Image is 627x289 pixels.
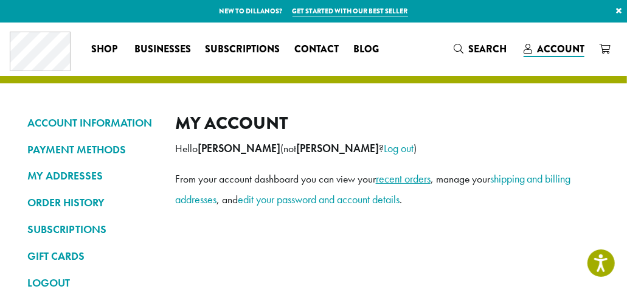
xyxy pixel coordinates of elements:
[354,42,379,57] span: Blog
[27,165,157,186] a: MY ADDRESSES
[376,172,431,186] a: recent orders
[175,169,600,210] p: From your account dashboard you can view your , manage your , and .
[27,192,157,213] a: ORDER HISTORY
[295,42,339,57] span: Contact
[27,113,157,133] a: ACCOUNT INFORMATION
[91,42,117,57] span: Shop
[384,141,414,155] a: Log out
[84,40,127,59] a: Shop
[446,39,516,59] a: Search
[296,142,379,155] strong: [PERSON_NAME]
[293,6,408,16] a: Get started with our best seller
[134,42,191,57] span: Businesses
[27,246,157,266] a: GIFT CARDS
[27,219,157,240] a: SUBSCRIPTIONS
[198,142,280,155] strong: [PERSON_NAME]
[537,42,584,56] span: Account
[238,192,400,206] a: edit your password and account details
[206,42,280,57] span: Subscriptions
[27,139,157,160] a: PAYMENT METHODS
[175,138,600,159] p: Hello (not ? )
[468,42,507,56] span: Search
[175,113,600,134] h2: My account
